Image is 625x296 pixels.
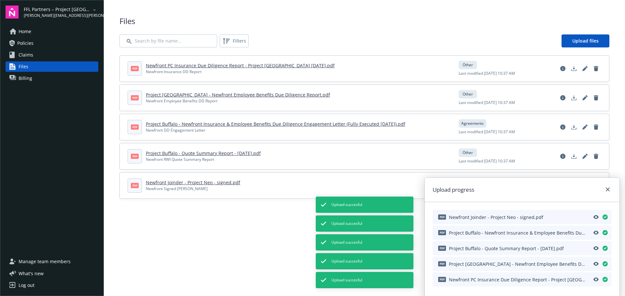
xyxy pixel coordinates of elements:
span: Last modified [DATE] 10:37 AM [459,71,515,76]
span: Home [19,26,31,37]
span: Last modified [DATE] 10:37 AM [459,129,515,135]
span: Upload succesful [331,202,362,208]
a: Preview [591,259,601,269]
span: pdf [131,183,139,188]
span: Filters [221,36,247,46]
span: Manage team members [19,256,71,267]
span: Claims [19,50,33,60]
a: Delete document [591,63,601,74]
div: Newfront RWI Quote Summary Report [146,157,261,162]
span: Upload succesful [331,239,362,245]
a: Project Buffalo - Newfront Insurance & Employee Benefits Due Diligence Engagement Letter (Fully E... [146,121,405,127]
span: Files [119,16,609,27]
span: pdf [131,154,139,159]
button: FFL Partners – Project [GEOGRAPHIC_DATA][PERSON_NAME][EMAIL_ADDRESS][PERSON_NAME][DOMAIN_NAME]arr... [24,6,98,19]
a: Edit document [580,151,590,161]
span: Project Buffalo - Quote Summary Report - [DATE].pdf [449,245,564,252]
span: Newfront Joinder - Project Neo - signed.pdf [449,214,543,221]
a: Delete document [591,122,601,132]
span: Upload succesful [331,277,362,283]
span: Upload files [572,38,599,44]
a: Newfront PC Insurance Due Diligence Report - Project [GEOGRAPHIC_DATA] [DATE].pdf [146,62,335,69]
input: Search by file name... [119,34,217,47]
a: Home [6,26,98,37]
span: pdf [438,277,446,282]
span: Policies [17,38,34,48]
a: Preview [591,227,601,238]
span: Agreements [461,121,484,126]
span: pdf [438,214,446,219]
span: Last modified [DATE] 10:37 AM [459,158,515,164]
a: close [604,186,612,193]
a: View file details [558,93,568,103]
span: Billing [19,73,32,84]
span: Upload succesful [331,258,362,264]
div: Newfront Insurance DD Report [146,69,335,75]
a: Edit document [580,122,590,132]
a: Download document [569,122,579,132]
span: [PERSON_NAME][EMAIL_ADDRESS][PERSON_NAME][DOMAIN_NAME] [24,13,90,19]
a: Policies [6,38,98,48]
div: Newfront Signed [PERSON_NAME] [146,186,240,192]
div: Newfront DD Engagement Letter [146,127,405,133]
button: Filters [220,34,249,47]
button: What's new [6,270,54,277]
a: Manage team members [6,256,98,267]
a: Newfront Joinder - Project Neo - signed.pdf [146,179,240,186]
a: Delete document [591,151,601,161]
a: Files [6,61,98,72]
a: Preview [591,212,601,222]
span: Newfront PC Insurance Due Diligence Report - Project [GEOGRAPHIC_DATA] [DATE].pdf [449,276,587,283]
div: Log out [19,280,35,290]
span: Other [461,62,474,68]
a: View file details [558,63,568,74]
span: Upload succesful [331,221,362,226]
span: Project Buffalo - Newfront Insurance & Employee Benefits Due Diligence Engagement Letter (Fully E... [449,229,587,236]
span: pdf [438,261,446,266]
a: arrowDropDown [90,6,98,14]
div: Newfront Employee Benefits DD Report [146,98,330,104]
span: pdf [438,230,446,235]
a: Preview [591,274,601,285]
a: Preview [591,243,601,253]
span: pdf [131,124,139,129]
a: Download document [569,151,579,161]
a: Edit document [580,93,590,103]
a: Upload files [562,34,609,47]
span: Files [19,61,28,72]
a: Billing [6,73,98,84]
a: Edit document [580,63,590,74]
a: Download document [569,93,579,103]
a: Project [GEOGRAPHIC_DATA] - Newfront Employee Benefits Due Diligence Report.pdf [146,92,330,98]
span: Other [461,91,474,97]
span: Last modified [DATE] 10:37 AM [459,100,515,106]
h1: Upload progress [433,186,474,194]
a: View file details [558,151,568,161]
a: Project Buffalo - Quote Summary Report - [DATE].pdf [146,150,261,156]
span: Other [461,150,474,156]
span: Filters [233,37,246,44]
a: Download document [569,63,579,74]
a: View file details [558,122,568,132]
span: What ' s new [19,270,44,277]
a: Delete document [591,93,601,103]
a: Claims [6,50,98,60]
span: pdf [438,246,446,251]
span: Project [GEOGRAPHIC_DATA] - Newfront Employee Benefits Due Diligence Report.pdf [449,261,587,267]
span: pdf [131,66,139,71]
img: navigator-logo.svg [6,6,19,19]
span: FFL Partners – Project [GEOGRAPHIC_DATA] [24,6,90,13]
span: pdf [131,95,139,100]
